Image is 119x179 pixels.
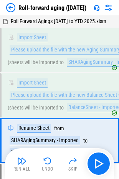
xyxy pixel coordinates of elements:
[11,18,106,24] span: Roll Forward Agings [DATE] to YTD 2025.xlsm
[43,156,52,166] img: Undo
[10,148,40,157] div: [DATE] Aging
[104,3,113,12] img: Settings menu
[35,154,60,173] button: Undo
[10,154,34,173] button: Run All
[17,33,48,42] div: Import Sheet
[18,4,86,12] div: Roll-forward aging ([DATE])
[17,124,51,133] div: Rename Sheet
[83,138,88,144] div: to
[54,126,64,131] div: from
[17,78,48,88] div: Import Sheet
[94,5,100,11] img: Support
[42,167,53,171] div: Undo
[68,156,78,166] img: Skip
[10,136,80,145] div: SHARAgingSummary - Imported
[6,3,15,12] img: Back
[61,154,85,173] button: Skip
[68,167,78,171] div: Skip
[93,157,105,170] img: Main button
[17,156,26,166] img: Run All
[13,167,31,171] div: Run All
